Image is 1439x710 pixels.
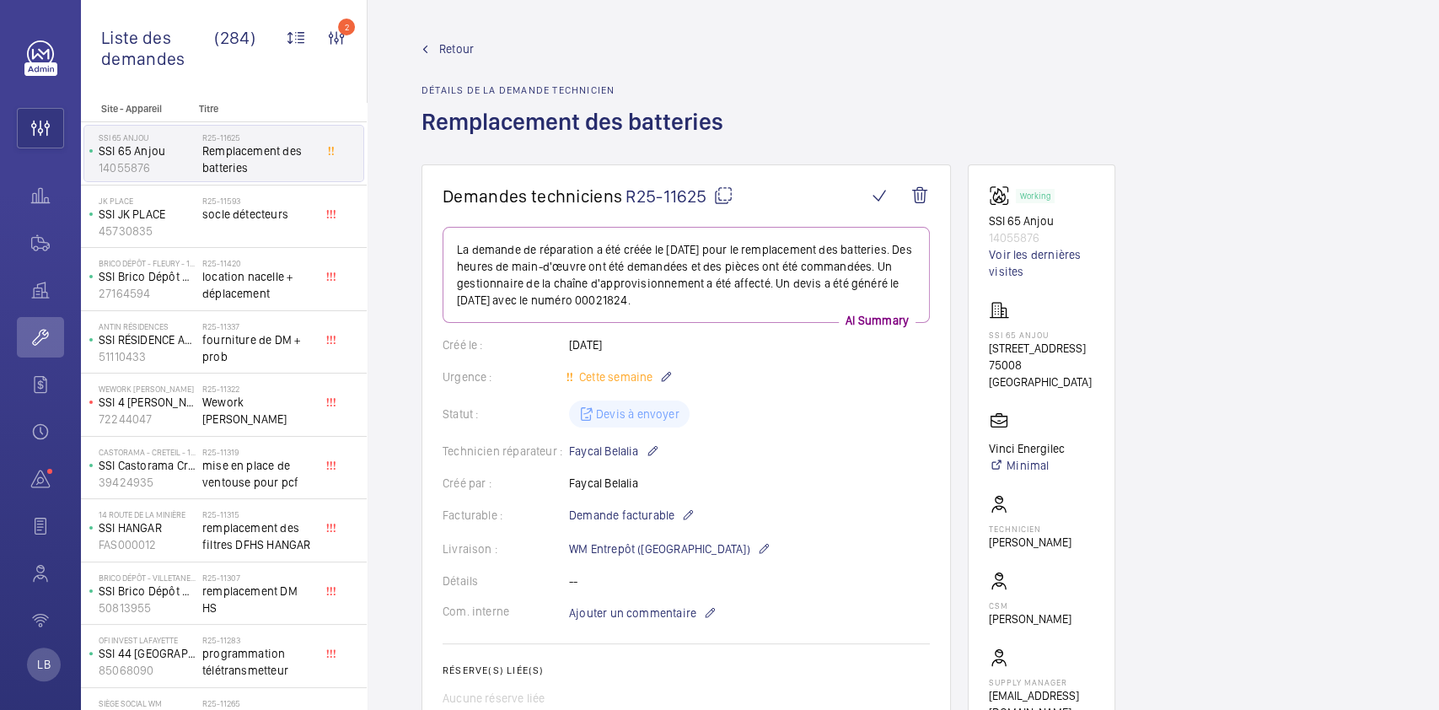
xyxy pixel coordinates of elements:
[202,583,314,616] span: remplacement DM HS
[626,186,733,207] span: R25-11625
[989,357,1094,390] p: 75008 [GEOGRAPHIC_DATA]
[989,229,1094,246] p: 14055876
[989,330,1094,340] p: SSI 65 Anjou
[101,27,214,69] span: Liste des demandes
[199,103,310,115] p: Titre
[99,331,196,348] p: SSI RÉSIDENCE ANTIN
[989,610,1071,627] p: [PERSON_NAME]
[99,394,196,411] p: SSI 4 [PERSON_NAME]
[569,605,696,621] span: Ajouter un commentaire
[99,384,196,394] p: WeWork [PERSON_NAME]
[989,457,1065,474] a: Minimal
[99,600,196,616] p: 50813955
[989,534,1071,551] p: [PERSON_NAME]
[99,285,196,302] p: 27164594
[989,212,1094,229] p: SSI 65 Anjou
[989,677,1094,687] p: Supply manager
[99,132,196,143] p: SSI 65 Anjou
[99,268,196,285] p: SSI Brico Dépôt Fleury
[99,509,196,519] p: 14 Route de la Minière
[99,321,196,331] p: Antin résidences
[202,447,314,457] h2: R25-11319
[202,331,314,365] span: fourniture de DM + prob
[457,241,915,309] p: La demande de réparation a été créée le [DATE] pour le remplacement des batteries. Des heures de ...
[202,132,314,143] h2: R25-11625
[202,206,314,223] span: socle détecteurs
[99,583,196,600] p: SSI Brico Dépôt Villetaneuse
[99,662,196,679] p: 85068090
[99,635,196,645] p: OFI INVEST LAFAYETTE
[99,474,196,491] p: 39424935
[989,524,1071,534] p: Technicien
[202,321,314,331] h2: R25-11337
[1020,193,1050,199] p: Working
[202,394,314,428] span: Wework [PERSON_NAME]
[989,246,1094,280] a: Voir les dernières visites
[202,457,314,491] span: mise en place de ventouse pour pcf
[989,186,1016,206] img: fire_alarm.svg
[202,196,314,206] h2: R25-11593
[99,519,196,536] p: SSI HANGAR
[569,539,771,559] p: WM Entrepôt ([GEOGRAPHIC_DATA])
[202,645,314,679] span: programmation télétransmetteur
[81,103,192,115] p: Site - Appareil
[202,509,314,519] h2: R25-11315
[443,664,930,676] h2: Réserve(s) liée(s)
[99,457,196,474] p: SSI Castorama Créteil
[99,645,196,662] p: SSI 44 [GEOGRAPHIC_DATA]
[99,348,196,365] p: 51110433
[202,258,314,268] h2: R25-11420
[569,507,674,524] span: Demande facturable
[839,312,915,329] p: AI Summary
[99,447,196,457] p: Castorama - CRETEIL - 1440
[989,600,1071,610] p: CSM
[99,258,196,268] p: Brico Dépôt - FLEURY - 1786
[569,441,659,461] p: Faycal Belalia
[989,440,1065,457] p: Vinci Energilec
[99,159,196,176] p: 14055876
[99,698,196,708] p: Siège social WM
[421,84,733,96] h2: Détails de la demande technicien
[37,656,50,673] p: LB
[439,40,474,57] span: Retour
[99,196,196,206] p: JK PLACE
[202,573,314,583] h2: R25-11307
[202,698,314,708] h2: R25-11265
[99,143,196,159] p: SSI 65 Anjou
[989,340,1094,357] p: [STREET_ADDRESS]
[202,143,314,176] span: Remplacement des batteries
[576,370,652,384] span: Cette semaine
[421,106,733,164] h1: Remplacement des batteries
[99,411,196,428] p: 72244047
[99,206,196,223] p: SSI JK PLACE
[202,384,314,394] h2: R25-11322
[202,519,314,553] span: remplacement des filtres DFHS HANGAR
[202,635,314,645] h2: R25-11283
[99,536,196,553] p: FAS000012
[99,573,196,583] p: Brico Dépôt - VILLETANEUSE - 1937 – centre de coût P140100000
[202,268,314,302] span: location nacelle + déplacement
[443,186,622,207] span: Demandes techniciens
[99,223,196,239] p: 45730835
